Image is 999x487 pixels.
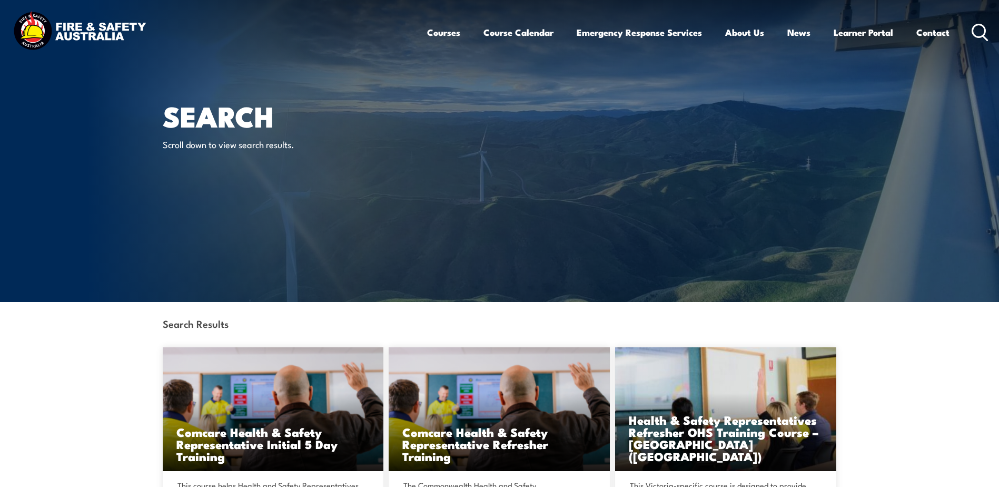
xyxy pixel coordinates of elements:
a: Emergency Response Services [577,18,702,46]
img: Comcare Health & Safety Representative Initial 5 Day TRAINING [389,347,610,471]
h1: Search [163,103,423,128]
h3: Comcare Health & Safety Representative Initial 5 Day Training [176,426,370,462]
a: Contact [916,18,949,46]
a: Health & Safety Representatives Refresher OHS Training Course – [GEOGRAPHIC_DATA] ([GEOGRAPHIC_DA... [615,347,836,471]
h3: Comcare Health & Safety Representative Refresher Training [402,426,596,462]
img: Health & Safety Representatives Initial OHS Training Course (VIC) [615,347,836,471]
a: Courses [427,18,460,46]
a: News [787,18,810,46]
a: About Us [725,18,764,46]
a: Learner Portal [834,18,893,46]
a: Comcare Health & Safety Representative Refresher Training [389,347,610,471]
img: Comcare Health & Safety Representative Initial 5 Day TRAINING [163,347,384,471]
a: Comcare Health & Safety Representative Initial 5 Day Training [163,347,384,471]
p: Scroll down to view search results. [163,138,355,150]
h3: Health & Safety Representatives Refresher OHS Training Course – [GEOGRAPHIC_DATA] ([GEOGRAPHIC_DA... [629,414,823,462]
strong: Search Results [163,316,229,330]
a: Course Calendar [483,18,553,46]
